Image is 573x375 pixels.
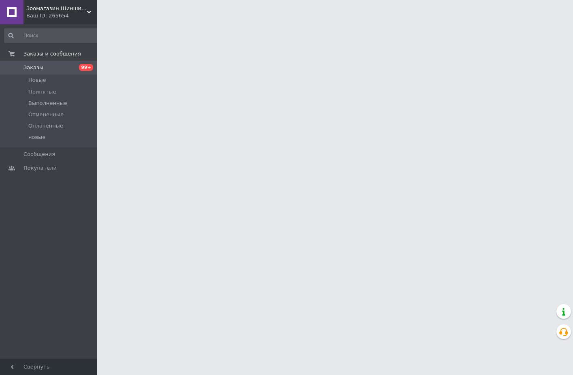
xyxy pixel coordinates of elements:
input: Поиск [4,28,100,43]
span: Сообщения [23,151,55,158]
span: 99+ [79,64,93,71]
span: Новые [28,77,46,84]
span: Зоомагазин Шиншилка - Дискаунтер зоотоваров.Корма для кошек и собак. Ветеринарная аптека [26,5,87,12]
span: Отмененные [28,111,64,118]
span: Заказы [23,64,43,71]
span: новые [28,134,45,141]
span: Заказы и сообщения [23,50,81,58]
div: Ваш ID: 265654 [26,12,97,19]
span: Выполненные [28,100,67,107]
span: Покупатели [23,164,57,172]
span: Оплаченные [28,122,63,130]
span: Принятые [28,88,56,96]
